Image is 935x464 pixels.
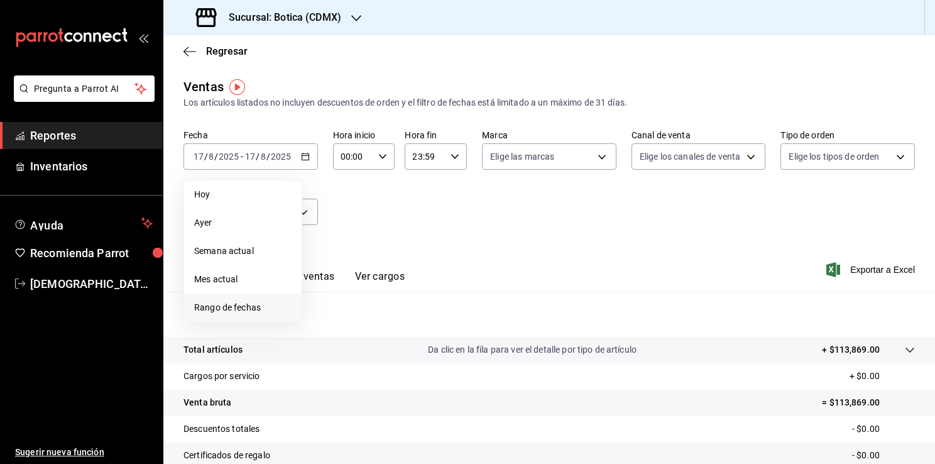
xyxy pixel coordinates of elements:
label: Hora fin [405,131,467,140]
span: Pregunta a Parrot AI [34,82,135,96]
span: [DEMOGRAPHIC_DATA][PERSON_NAME][DATE] [30,275,153,292]
span: Hoy [194,188,292,201]
input: -- [244,152,256,162]
label: Marca [482,131,616,140]
div: Los artículos listados no incluyen descuentos de orden y el filtro de fechas está limitado a un m... [183,96,915,109]
p: Total artículos [183,343,243,356]
input: -- [193,152,204,162]
p: Descuentos totales [183,423,260,436]
label: Hora inicio [333,131,395,140]
span: / [204,152,208,162]
span: - [241,152,243,162]
input: ---- [270,152,292,162]
span: / [256,152,260,162]
button: Regresar [183,45,248,57]
input: -- [208,152,214,162]
span: Elige los canales de venta [640,150,740,163]
span: Ayuda [30,216,136,231]
span: Recomienda Parrot [30,245,153,262]
p: Da clic en la fila para ver el detalle por tipo de artículo [428,343,637,356]
label: Fecha [183,131,318,140]
span: Reportes [30,127,153,144]
a: Pregunta a Parrot AI [9,91,155,104]
button: Ver cargos [355,270,405,292]
p: Certificados de regalo [183,449,270,462]
p: - $0.00 [852,449,915,462]
input: -- [260,152,266,162]
p: Resumen [183,307,915,322]
input: ---- [218,152,239,162]
p: Venta bruta [183,396,231,409]
img: Tooltip marker [229,79,245,95]
span: Sugerir nueva función [15,446,153,459]
span: Elige los tipos de orden [789,150,879,163]
span: Inventarios [30,158,153,175]
button: open_drawer_menu [138,33,148,43]
button: Pregunta a Parrot AI [14,75,155,102]
button: Exportar a Excel [829,262,915,277]
p: + $0.00 [850,370,915,383]
label: Tipo de orden [780,131,915,140]
label: Canal de venta [632,131,766,140]
h3: Sucursal: Botica (CDMX) [219,10,341,25]
span: Mes actual [194,273,292,286]
span: Ayer [194,216,292,229]
p: = $113,869.00 [822,396,915,409]
span: Regresar [206,45,248,57]
span: / [214,152,218,162]
p: - $0.00 [852,423,915,436]
p: + $113,869.00 [822,343,880,356]
div: Ventas [183,77,224,96]
span: Rango de fechas [194,301,292,314]
p: Cargos por servicio [183,370,260,383]
div: navigation tabs [204,270,405,292]
span: Semana actual [194,245,292,258]
button: Ver ventas [285,270,335,292]
span: Elige las marcas [490,150,554,163]
span: / [266,152,270,162]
